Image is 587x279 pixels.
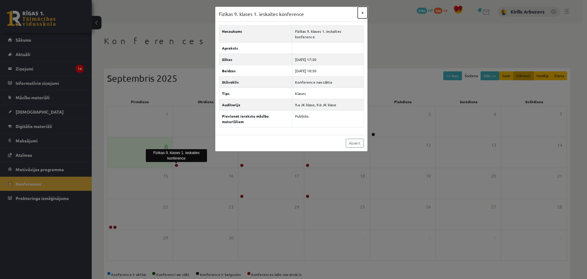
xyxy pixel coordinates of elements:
td: 9.a JK klase, 9.b JK klase [292,99,364,110]
div: Fizikas 9. klases 1. ieskaites konference [146,149,207,162]
td: Klases [292,88,364,99]
th: Beidzas [219,65,292,76]
th: Sākas [219,54,292,65]
td: [DATE] 18:30 [292,65,364,76]
h3: Fizikas 9. klases 1. ieskaites konference [219,10,304,18]
th: Pievienot ierakstu mācību materiāliem [219,110,292,127]
td: Konference nav sākta [292,76,364,88]
th: Apraksts [219,42,292,54]
th: Nosaukums [219,25,292,42]
th: Stāvoklis [219,76,292,88]
button: × [358,7,367,18]
th: Tips [219,88,292,99]
th: Auditorija [219,99,292,110]
td: Fizikas 9. klases 1. ieskaites konference [292,25,364,42]
td: [DATE] 17:30 [292,54,364,65]
a: Aizvērt [346,139,364,148]
td: Publisks [292,110,364,127]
